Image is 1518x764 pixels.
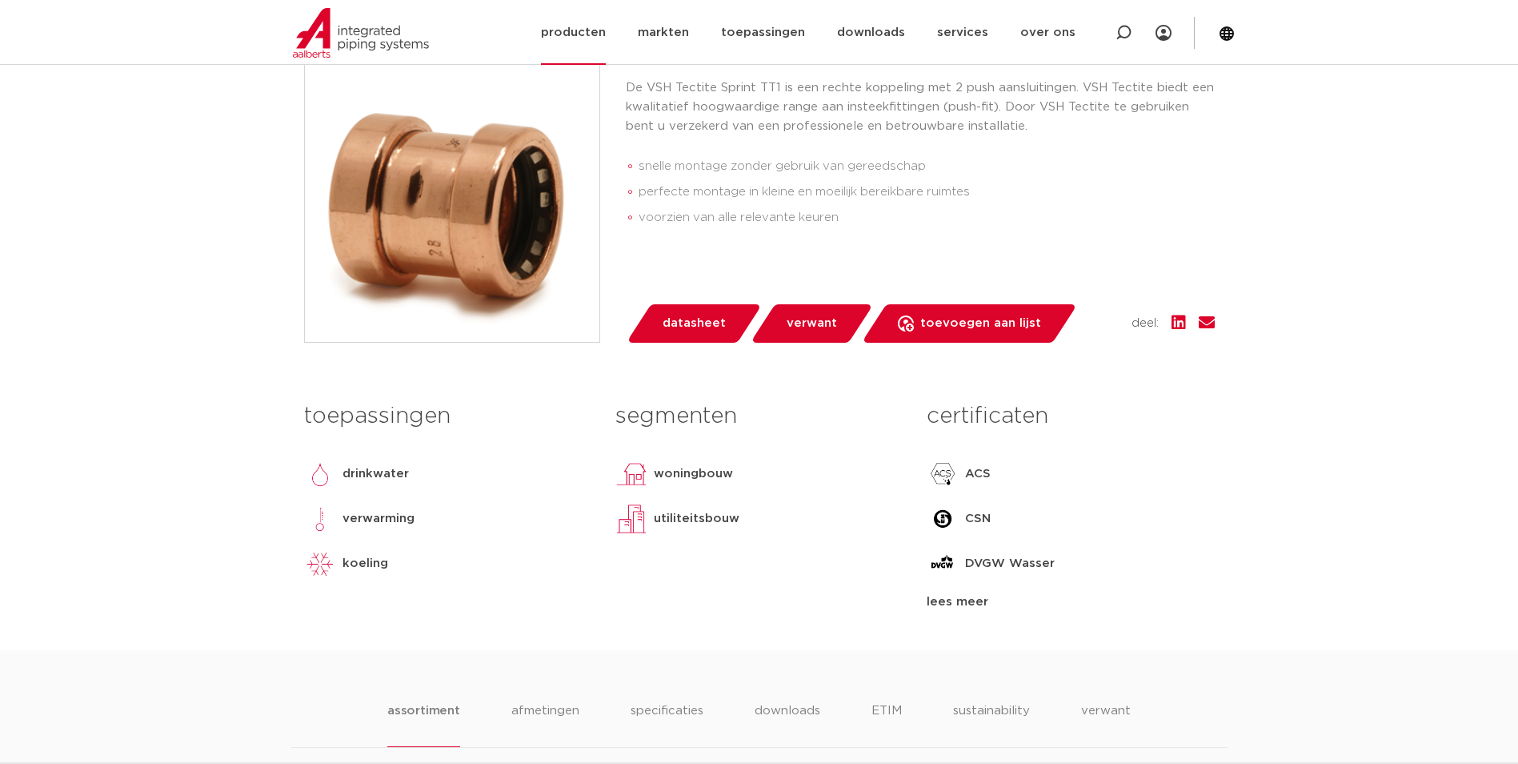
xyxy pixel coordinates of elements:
li: perfecte montage in kleine en moeilijk bereikbare ruimtes [639,179,1215,205]
img: verwarming [304,503,336,535]
img: CSN [927,503,959,535]
p: DVGW Wasser [965,554,1055,573]
img: utiliteitsbouw [615,503,647,535]
p: utiliteitsbouw [654,509,739,529]
li: specificaties [631,702,703,747]
a: datasheet [626,304,762,343]
li: sustainability [953,702,1030,747]
h3: certificaten [927,400,1214,432]
img: woningbouw [615,458,647,490]
li: downloads [755,702,820,747]
h3: segmenten [615,400,903,432]
li: verwant [1081,702,1131,747]
img: drinkwater [304,458,336,490]
p: woningbouw [654,464,733,484]
p: CSN [965,509,991,529]
li: snelle montage zonder gebruik van gereedschap [639,154,1215,179]
p: koeling [342,554,388,573]
li: voorzien van alle relevante keuren [639,205,1215,231]
h3: toepassingen [304,400,591,432]
span: toevoegen aan lijst [920,311,1041,336]
img: koeling [304,548,336,580]
span: datasheet [663,311,726,336]
img: Product Image for VSH Tectite Sprint rechte koppeling (2 x push) [305,47,599,342]
p: ACS [965,464,991,484]
span: deel: [1131,314,1159,333]
li: afmetingen [511,702,579,747]
li: ETIM [871,702,902,747]
img: ACS [927,458,959,490]
p: drinkwater [342,464,409,484]
p: verwarming [342,509,415,529]
img: DVGW Wasser [927,548,959,580]
li: assortiment [387,702,460,747]
div: lees meer [927,593,1214,612]
a: verwant [750,304,873,343]
span: verwant [787,311,837,336]
p: De VSH Tectite Sprint TT1 is een rechte koppeling met 2 push aansluitingen. VSH Tectite biedt een... [626,78,1215,136]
